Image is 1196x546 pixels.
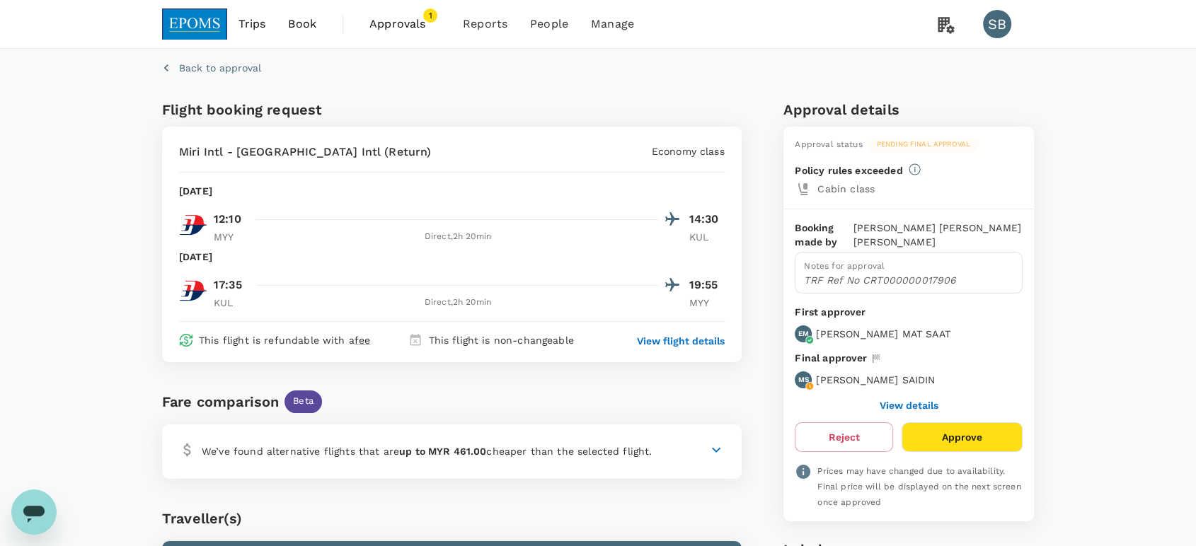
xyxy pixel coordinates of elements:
[804,273,1013,287] p: TRF Ref No CRT000000017906
[179,61,261,75] p: Back to approval
[11,489,57,535] iframe: Button to launch messaging window
[428,333,573,347] p: This flight is non-changeable
[689,277,725,294] p: 19:55
[258,230,658,244] div: Direct , 2h 20min
[162,8,227,40] img: EPOMS SDN BHD
[199,333,370,347] p: This flight is refundable with a
[591,16,634,33] span: Manage
[214,296,249,310] p: KUL
[162,390,279,413] div: Fare comparison
[783,98,1034,121] h6: Approval details
[202,444,652,458] p: We’ve found alternative flights that are cheaper than the selected flight.
[689,211,725,228] p: 14:30
[214,230,249,244] p: MYY
[637,334,725,348] button: View flight details
[238,16,266,33] span: Trips
[258,296,658,310] div: Direct , 2h 20min
[463,16,507,33] span: Reports
[369,16,440,33] span: Approvals
[288,16,316,33] span: Book
[795,422,892,452] button: Reject
[179,211,207,239] img: MH
[880,400,938,411] button: View details
[795,163,902,178] p: Policy rules exceeded
[817,466,1020,507] span: Prices may have changed due to availability. Final price will be displayed on the next screen onc...
[983,10,1011,38] div: SB
[804,261,885,271] span: Notes for approval
[423,8,437,23] span: 1
[399,446,486,457] b: up to MYR 461.00
[689,296,725,310] p: MYY
[816,327,950,341] p: [PERSON_NAME] MAT SAAT
[284,395,322,408] span: Beta
[652,144,725,158] p: Economy class
[179,184,212,198] p: [DATE]
[214,277,242,294] p: 17:35
[162,98,449,121] h6: Flight booking request
[795,351,867,366] p: Final approver
[816,373,935,387] p: [PERSON_NAME] SAIDIN
[795,221,853,249] p: Booking made by
[817,182,1023,196] p: Cabin class
[162,61,261,75] button: Back to approval
[689,230,725,244] p: KUL
[162,507,742,530] div: Traveller(s)
[214,211,241,228] p: 12:10
[179,144,431,161] p: Miri Intl - [GEOGRAPHIC_DATA] Intl (Return)
[179,250,212,264] p: [DATE]
[798,329,809,339] p: EM
[795,305,1023,320] p: First approver
[798,375,809,385] p: MS
[530,16,568,33] span: People
[355,335,370,346] span: fee
[902,422,1023,452] button: Approve
[853,221,1023,249] p: [PERSON_NAME] [PERSON_NAME] [PERSON_NAME]
[868,139,979,149] span: Pending final approval
[179,277,207,305] img: MH
[795,138,862,152] div: Approval status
